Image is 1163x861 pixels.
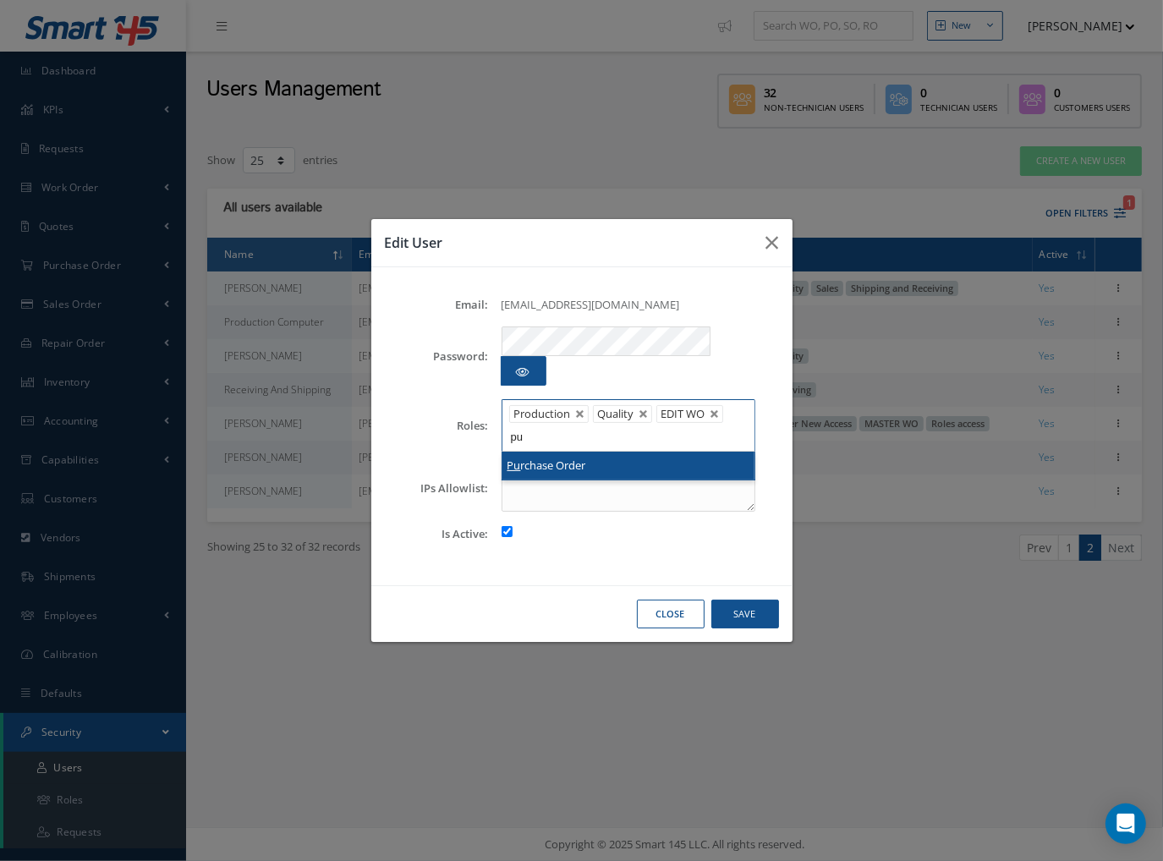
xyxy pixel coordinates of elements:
label: Password: [396,350,489,363]
label: Is Active: [396,528,489,540]
span: [EMAIL_ADDRESS][DOMAIN_NAME] [502,297,680,312]
li: rchase Order [502,452,754,480]
em: Pu [507,458,521,473]
span: Production [514,406,571,421]
div: Open Intercom Messenger [1105,803,1146,844]
label: Email: [396,299,489,311]
h3: Edit User [385,233,753,253]
label: IPs Allowlist: [396,482,489,495]
button: Close [637,600,705,629]
span: EDIT WO [661,406,705,421]
span: Quality [598,406,634,421]
label: Roles: [396,420,489,432]
button: Save [711,600,779,629]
